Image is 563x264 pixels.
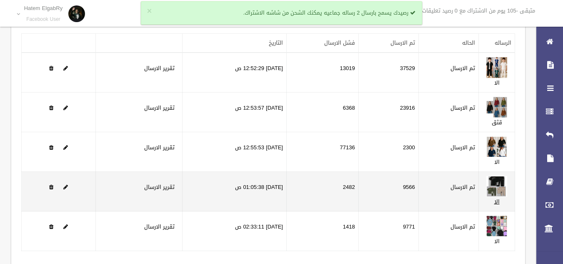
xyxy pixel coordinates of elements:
label: تم الارسال [450,222,475,232]
td: 77136 [286,132,358,172]
a: Edit [486,142,507,153]
small: Facebook User [24,16,63,23]
td: 9566 [358,172,418,211]
a: Edit [486,63,507,73]
a: Edit [63,221,68,232]
a: Edit [63,103,68,113]
a: فشل الارسال [324,38,355,48]
a: تقرير الارسال [144,103,175,113]
a: التاريخ [269,38,283,48]
td: 6368 [286,93,358,132]
td: [DATE] 12:55:53 ص [183,132,287,172]
img: 638910812413601407.jpeg [486,216,507,236]
a: الا [494,236,500,246]
td: 2300 [358,132,418,172]
td: 9771 [358,211,418,251]
a: تقرير الارسال [144,221,175,232]
img: 638910754294190600.jpg [486,136,507,157]
label: تم الارسال [450,182,475,192]
a: Edit [486,103,507,113]
a: تم الارسال [390,38,415,48]
td: 2482 [286,172,358,211]
a: Edit [63,63,68,73]
a: الا [494,157,500,167]
a: قثق [492,117,502,128]
a: Edit [486,182,507,192]
th: الحاله [418,34,478,53]
a: تقرير الارسال [144,182,175,192]
td: [DATE] 12:52:29 ص [183,53,287,93]
td: 1418 [286,211,358,251]
label: تم الارسال [450,143,475,153]
label: تم الارسال [450,63,475,73]
a: Edit [63,182,68,192]
td: 23916 [358,93,418,132]
td: 13019 [286,53,358,93]
a: تقرير الارسال [144,142,175,153]
img: 638910759934703804.jpg [486,176,507,197]
td: [DATE] 02:33:11 ص [183,211,287,251]
img: 638910752364816942.jpg [486,57,507,78]
label: تم الارسال [450,103,475,113]
td: 37529 [358,53,418,93]
a: الا [494,78,500,88]
p: Hatem ElgabRy [24,5,63,11]
td: [DATE] 01:05:38 ص [183,172,287,211]
a: Edit [63,142,68,153]
div: رصيدك يسمح بارسال 2 رساله جماعيه يمكنك الشحن من شاشه الاشتراك. [141,1,423,25]
a: تقرير الارسال [144,63,175,73]
td: [DATE] 12:53:57 ص [183,93,287,132]
a: Edit [486,221,507,232]
img: 638910753509971848.jpg [486,97,507,118]
button: × [147,7,152,15]
a: الا [494,196,500,207]
th: الرساله [479,34,515,53]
